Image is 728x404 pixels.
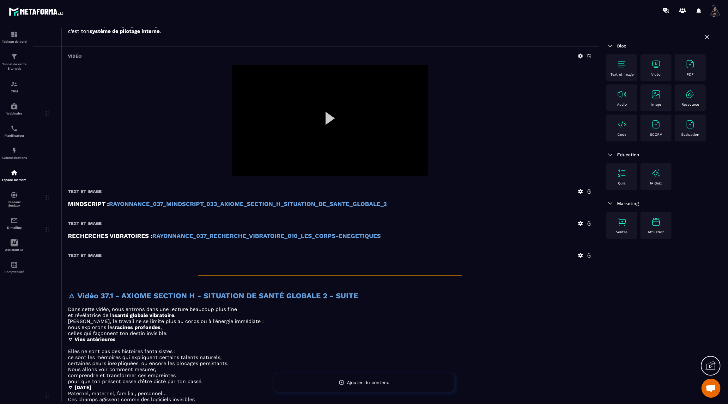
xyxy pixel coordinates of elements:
a: formationformationTunnel de vente Site web [2,48,27,76]
p: Ressource [682,103,699,107]
span: Ajouter du contenu [347,380,390,385]
img: email [10,217,18,224]
a: formationformationTableau de bord [2,26,27,48]
img: text-image no-wra [617,217,627,227]
a: Assistant IA [2,234,27,256]
a: schedulerschedulerPlanificateur [2,120,27,142]
p: IA Quiz [650,181,662,185]
p: Audio [617,103,627,107]
p: PDF [687,72,694,77]
img: logo [9,6,66,17]
div: Ouvrir le chat [701,379,720,398]
a: automationsautomationsAutomatisations [2,142,27,164]
img: automations [10,147,18,154]
span: Elles ne sont pas des histoires fantaisistes : [68,348,176,354]
p: Assistant IA [2,248,27,252]
p: Espace membre [2,178,27,182]
p: Évaluation [681,133,699,137]
span: c’est ton [68,28,89,34]
img: text-image no-wra [617,59,627,69]
strong: santé globale vibratoire [114,312,174,318]
img: formation [10,31,18,38]
span: comprendre et transformer ces empreintes [68,372,176,378]
img: scheduler [10,125,18,132]
strong: MINDSCRIPT : [68,201,109,208]
img: text-image no-wra [651,89,661,99]
img: text-image no-wra [685,59,695,69]
span: Paternel, maternel, familial, personnel… [68,390,167,396]
span: . [160,28,161,34]
p: CRM [2,90,27,93]
img: text-image no-wra [685,89,695,99]
img: formation [10,80,18,88]
h6: Text et image [68,253,102,258]
span: Marketing [617,201,639,206]
img: text-image [651,168,661,178]
a: RAYONNANCE_037_RECHERCHE_VIBRATOIRE_010_LES_CORPS-ENEGETIQUES [152,233,381,239]
strong: 🜂 Vidéo 37.1 - AXIOME SECTION H - SITUATION DE SANTÉ GLOBALE 2 - SUITE [68,291,358,300]
span: et révélatrice de la [68,312,114,318]
span: [PERSON_NAME], le travail ne se limite plus au corps ou à l’énergie immédiate : [68,318,264,324]
p: Quiz [618,181,626,185]
span: Dans cette vidéo, nous entrons dans une lecture beaucoup plus fine [68,306,237,312]
p: Code [617,133,626,137]
a: formationformationCRM [2,76,27,98]
a: automationsautomationsWebinaire [2,98,27,120]
span: pour que ton présent cesse d’être dicté par ton passé. [68,378,203,384]
img: text-image no-wra [617,89,627,99]
img: text-image no-wra [651,119,661,129]
strong: système de pilotage interne [89,28,160,34]
p: Planificateur [2,134,27,137]
strong: 🜄 [68,384,73,390]
img: arrow-down [606,200,614,207]
p: Tableau de bord [2,40,27,43]
strong: [DATE] [75,384,91,390]
img: formation [10,53,18,60]
strong: 🜄 [68,336,73,342]
img: text-image no-wra [617,168,627,178]
img: text-image no-wra [617,119,627,129]
strong: racines profondes [115,324,161,330]
h6: Text et image [68,189,102,194]
a: accountantaccountantComptabilité [2,256,27,278]
img: text-image [651,217,661,227]
span: Bloc [617,43,626,48]
span: Ces champs agissent comme des logiciels invisibles [68,396,195,402]
strong: RECHERCHES VIBRATOIRES : [68,233,152,239]
img: social-network [10,191,18,199]
h6: Vidéo [68,53,82,59]
p: Affiliation [648,230,664,234]
img: text-image no-wra [651,59,661,69]
img: accountant [10,261,18,269]
a: automationsautomationsEspace membre [2,164,27,186]
p: Image [651,103,661,107]
p: Réseaux Sociaux [2,200,27,207]
p: Ventes [616,230,628,234]
p: SCORM [650,133,662,137]
p: Webinaire [2,112,27,115]
span: nous explorons les [68,324,115,330]
p: Vidéo [651,72,661,77]
a: social-networksocial-networkRéseaux Sociaux [2,186,27,212]
span: , [161,324,162,330]
img: automations [10,169,18,177]
p: Automatisations [2,156,27,159]
span: ce sont les mémoires qui expliquent certains talents naturels, [68,354,221,360]
img: text-image no-wra [685,119,695,129]
span: celles qui façonnent ton destin invisible. [68,330,167,336]
p: Text et image [610,72,634,77]
h6: Text et image [68,221,102,226]
p: Tunnel de vente Site web [2,62,27,71]
p: Comptabilité [2,270,27,274]
a: RAYONNANCE_037_MINDSCRIPT_033_AXIOME_SECTION_H_SITUATION_DE_SANTE_GLOBALE_2 [109,201,387,208]
span: . [174,312,175,318]
p: E-mailing [2,226,27,229]
span: Nous allons voir comment mesurer, [68,366,156,372]
span: _________________________________________________ [198,264,462,277]
img: automations [10,103,18,110]
span: certaines peurs inexpliquées, ou encore les blocages persistants. [68,360,228,366]
a: emailemailE-mailing [2,212,27,234]
img: arrow-down [606,42,614,50]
